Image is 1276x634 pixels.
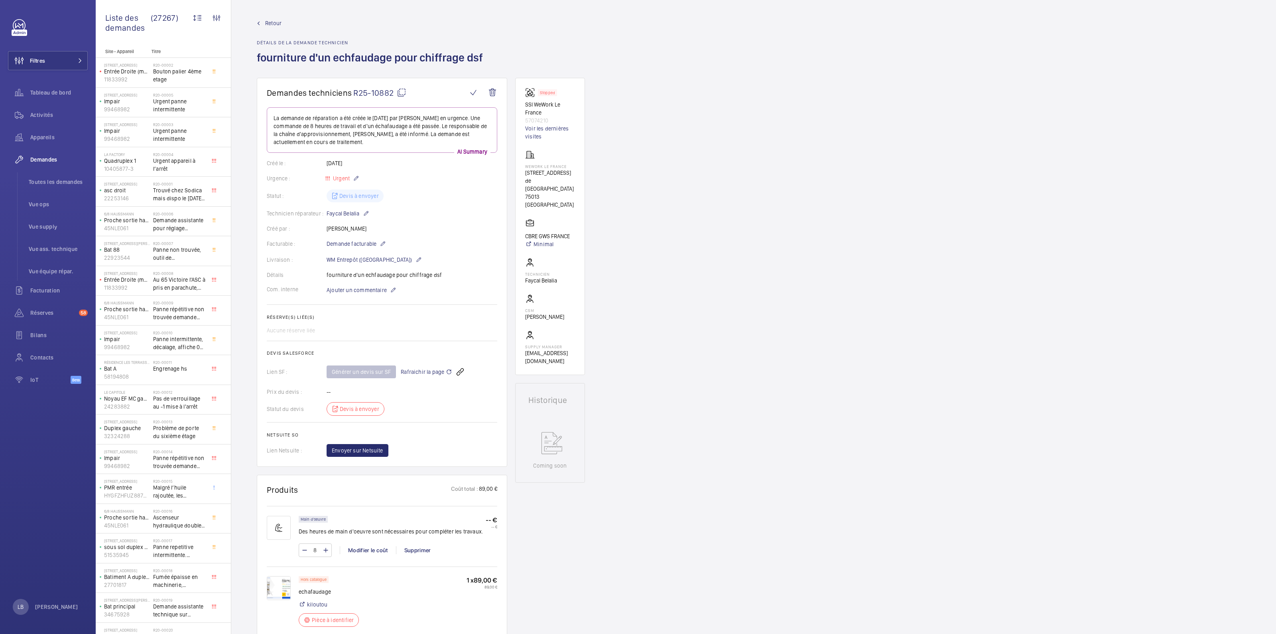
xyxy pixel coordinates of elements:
p: Noyau EF MC gauche [104,395,150,403]
h2: Devis Salesforce [267,350,497,356]
span: Ajouter un commentaire [327,286,387,294]
p: PMR entrée [104,484,150,492]
span: Réserves [30,309,76,317]
p: 11833992 [104,284,150,292]
h2: R20-00008 [153,271,206,276]
p: 27701817 [104,581,150,589]
p: 22923544 [104,254,150,262]
p: [STREET_ADDRESS] [104,479,150,484]
p: Faycal Belalia [327,209,369,218]
h2: R20-00020 [153,628,206,632]
p: La Factory [104,152,150,157]
span: Contacts [30,354,88,361]
p: Bat 88 [104,246,150,254]
h2: R20-00015 [153,479,206,484]
p: Entrée Droite (monte-charge) [104,67,150,75]
p: Main d'oeuvre [301,518,326,521]
p: 45NLE061 [104,521,150,529]
p: Impair [104,454,150,462]
span: Problème de porte du sixième étage [153,424,206,440]
span: Retour [265,19,282,27]
p: [STREET_ADDRESS][PERSON_NAME] [104,241,150,246]
h2: R20-00018 [153,568,206,573]
p: 45NLE061 [104,313,150,321]
p: 89,00 € [467,585,497,589]
p: [PERSON_NAME] [35,603,78,611]
p: CSM [525,308,564,313]
span: IoT [30,376,71,384]
span: Tableau de bord [30,89,88,97]
p: Résidence les Terrasse - [STREET_ADDRESS] [104,360,150,365]
p: [STREET_ADDRESS] [104,419,150,424]
span: Ascenseur hydraulique double accès, Défaut fin de fermeture des portes cabine, demande assistance... [153,514,206,529]
p: Faycal Belalia [525,277,557,284]
span: Activités [30,111,88,119]
p: asc droit [104,186,150,194]
p: Bat A [104,365,150,373]
p: Impair [104,97,150,105]
p: Impair [104,127,150,135]
p: Proche sortie hall Pelletier [104,216,150,224]
p: Duplex gauche [104,424,150,432]
p: [STREET_ADDRESS] [104,628,150,632]
h1: Historique [528,396,572,404]
h2: R20-00016 [153,509,206,514]
span: Engrenage hs [153,365,206,373]
p: 58194808 [104,373,150,381]
p: [EMAIL_ADDRESS][DOMAIN_NAME] [525,349,575,365]
p: CBRE GWS FRANCE [525,232,570,240]
span: Panne repetitive intermittente. [GEOGRAPHIC_DATA] [153,543,206,559]
p: [STREET_ADDRESS] [104,330,150,335]
span: Liste des demandes [105,13,151,33]
p: AI Summary [454,148,490,156]
p: [STREET_ADDRESS] [104,449,150,454]
button: Envoyer sur Netsuite [327,444,388,457]
span: Panne répétitive non trouvée demande assistance expert technique [153,454,206,470]
div: Supprimer [396,546,439,554]
a: Voir les dernières visites [525,124,575,140]
p: Coming soon [533,462,567,470]
a: kiloutou [307,600,327,608]
span: Appareils [30,133,88,141]
h1: Produits [267,485,298,495]
button: Filtres [8,51,88,70]
p: Supply manager [525,344,575,349]
h2: R20-00004 [153,152,206,157]
h2: Détails de la demande technicien [257,40,488,45]
span: 58 [79,310,88,316]
h2: R20-00002 [153,63,206,67]
p: 32324288 [104,432,150,440]
span: Urgent panne intermittente [153,97,206,113]
p: [STREET_ADDRESS] [104,122,150,127]
span: Rafraichir la page [401,367,452,377]
h2: R20-00019 [153,598,206,602]
span: R25-10882 [353,88,406,98]
img: fire_alarm.svg [525,88,538,97]
h2: R20-00005 [153,93,206,97]
div: Modifier le coût [340,546,396,554]
p: 75013 [GEOGRAPHIC_DATA] [525,193,575,209]
p: 1 x 89,00 € [467,576,497,585]
span: Vue ass. technique [29,245,88,253]
p: [STREET_ADDRESS] [104,271,150,276]
span: Panne intermittente, décalage, affiche 0 au palier alors que l'appareil se trouve au 1er étage, c... [153,335,206,351]
p: 99468982 [104,135,150,143]
span: Bilans [30,331,88,339]
span: Urgent [331,175,350,182]
p: 6/8 Haussmann [104,300,150,305]
span: Facturation [30,286,88,294]
p: 89,00 € [478,485,497,495]
span: Bouton palier 4ème etage [153,67,206,83]
h2: Netsuite SO [267,432,497,438]
p: -- € [486,524,497,529]
span: Demandes [30,156,88,164]
p: Bat principal [104,602,150,610]
p: Entrée Droite (monte-charge) [104,276,150,284]
p: echafaudage [299,588,364,596]
span: Filtres [30,57,45,65]
h2: R20-00013 [153,419,206,424]
p: [STREET_ADDRESS] [104,568,150,573]
h2: R20-00014 [153,449,206,454]
span: Panne répétitive non trouvée demande assistance expert technique [153,305,206,321]
p: LB [18,603,24,611]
